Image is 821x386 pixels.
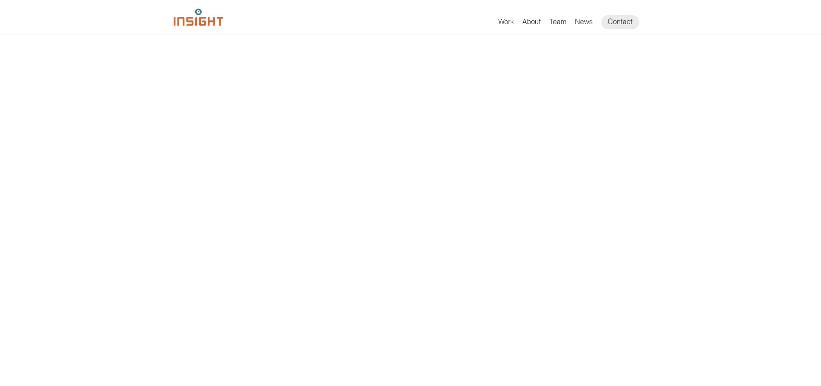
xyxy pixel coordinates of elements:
a: Team [549,17,566,29]
a: Contact [601,15,639,29]
img: Insight Marketing Design [174,9,223,26]
nav: primary navigation menu [498,15,648,29]
a: News [575,17,593,29]
a: Work [498,17,514,29]
a: About [522,17,541,29]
